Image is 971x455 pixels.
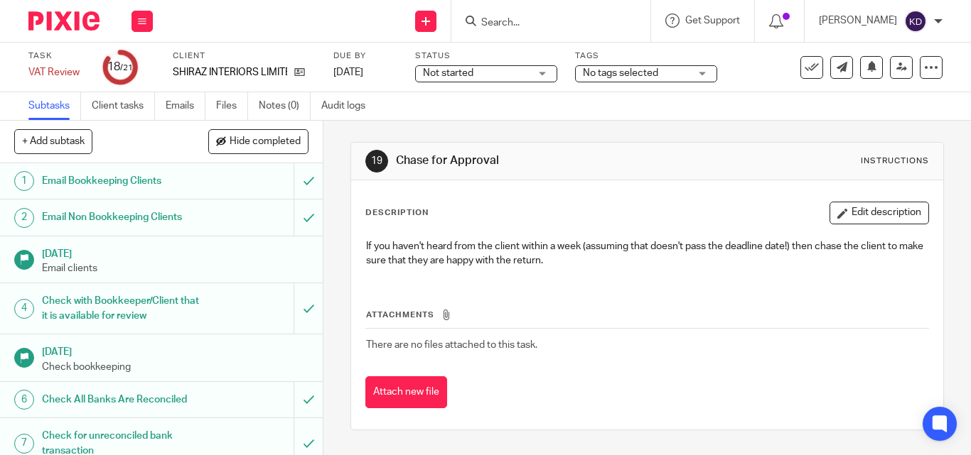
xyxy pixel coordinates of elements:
[819,13,897,28] p: [PERSON_NAME]
[904,10,927,33] img: svg%3E
[830,202,929,224] button: Edit description
[28,65,85,80] div: VAT Review
[42,261,309,275] p: Email clients
[14,434,34,454] div: 7
[42,170,200,192] h1: Email Bookkeeping Clients
[396,153,677,168] h1: Chase for Approval
[92,92,155,120] a: Client tasks
[28,11,100,31] img: Pixie
[685,16,740,26] span: Get Support
[42,360,309,374] p: Check bookkeeping
[333,67,363,77] span: [DATE]
[366,340,537,350] span: There are no files attached to this task.
[366,239,928,268] p: If you haven't heard from the client within a week (assuming that doesn't pass the deadline date!...
[28,92,81,120] a: Subtasks
[575,50,717,62] label: Tags
[42,290,200,327] h1: Check with Bookkeeper/Client that it is available for review
[365,376,447,408] button: Attach new file
[208,129,309,153] button: Hide completed
[120,64,133,72] small: /21
[216,92,248,120] a: Files
[861,155,929,167] div: Instructions
[173,65,287,80] p: SHIRAZ INTERIORS LIMITED
[42,389,200,410] h1: Check All Banks Are Reconciled
[415,50,557,62] label: Status
[365,150,388,172] div: 19
[173,50,316,62] label: Client
[14,208,34,228] div: 2
[14,299,34,319] div: 4
[14,129,92,153] button: + Add subtask
[259,92,311,120] a: Notes (0)
[333,50,397,62] label: Due by
[480,17,608,30] input: Search
[321,92,376,120] a: Audit logs
[42,341,309,359] h1: [DATE]
[230,136,301,148] span: Hide completed
[14,171,34,191] div: 1
[365,207,429,219] p: Description
[42,207,200,228] h1: Email Non Bookkeeping Clients
[166,92,205,120] a: Emails
[42,243,309,261] h1: [DATE]
[583,68,658,78] span: No tags selected
[107,59,133,75] div: 18
[366,311,434,319] span: Attachments
[28,50,85,62] label: Task
[423,68,473,78] span: Not started
[14,390,34,410] div: 6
